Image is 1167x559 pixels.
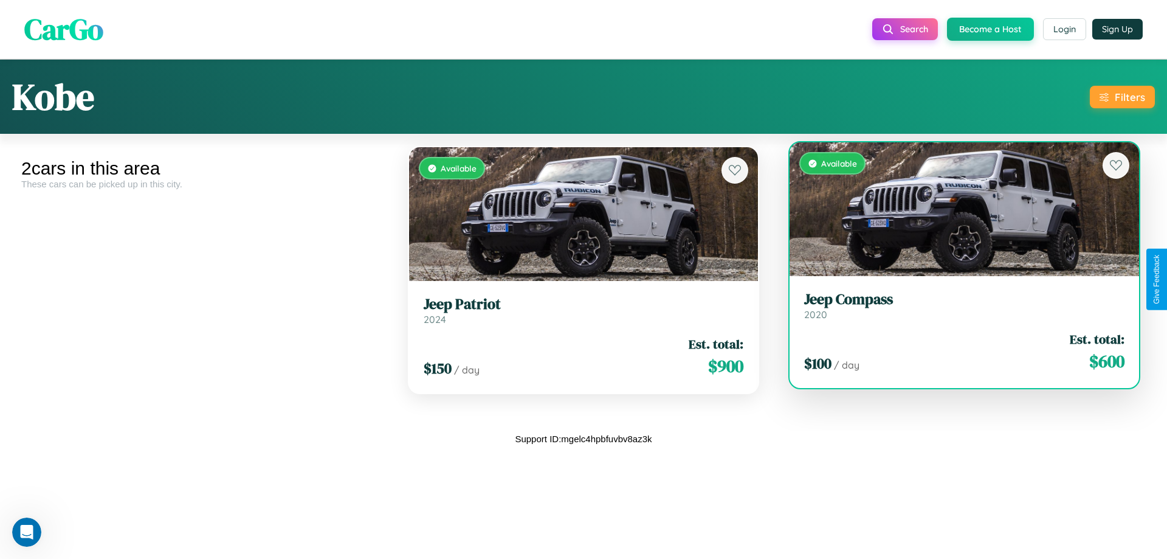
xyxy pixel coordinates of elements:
[834,359,859,371] span: / day
[1070,330,1124,348] span: Est. total:
[21,158,384,179] div: 2 cars in this area
[12,518,41,547] iframe: Intercom live chat
[900,24,928,35] span: Search
[12,72,94,122] h1: Kobe
[1152,255,1161,304] div: Give Feedback
[1043,18,1086,40] button: Login
[1115,91,1145,103] div: Filters
[424,313,446,325] span: 2024
[1089,349,1124,373] span: $ 600
[804,291,1124,321] a: Jeep Compass2020
[689,335,743,353] span: Est. total:
[424,296,744,313] h3: Jeep Patriot
[947,18,1034,41] button: Become a Host
[424,358,452,378] span: $ 150
[872,18,938,40] button: Search
[804,353,831,373] span: $ 100
[804,291,1124,308] h3: Jeep Compass
[424,296,744,325] a: Jeep Patriot2024
[515,431,652,447] p: Support ID: mgelc4hpbfuvbv8az3k
[804,308,827,321] span: 2020
[821,158,857,168] span: Available
[441,163,477,173] span: Available
[454,364,480,376] span: / day
[708,354,743,378] span: $ 900
[1092,19,1143,40] button: Sign Up
[1090,86,1155,108] button: Filters
[21,179,384,189] div: These cars can be picked up in this city.
[24,9,103,49] span: CarGo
